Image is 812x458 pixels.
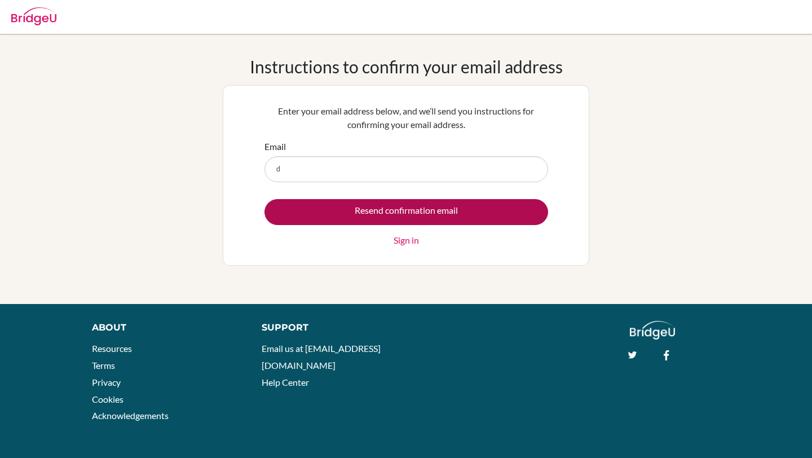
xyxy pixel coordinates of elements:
[262,343,381,371] a: Email us at [EMAIL_ADDRESS][DOMAIN_NAME]
[262,321,395,334] div: Support
[92,410,169,421] a: Acknowledgements
[92,394,123,404] a: Cookies
[264,199,548,225] input: Resend confirmation email
[92,377,121,387] a: Privacy
[250,56,563,77] h1: Instructions to confirm your email address
[92,321,236,334] div: About
[394,234,419,247] a: Sign in
[264,140,286,153] label: Email
[264,104,548,131] p: Enter your email address below, and we’ll send you instructions for confirming your email address.
[92,360,115,371] a: Terms
[92,343,132,354] a: Resources
[11,7,56,25] img: Bridge-U
[262,377,309,387] a: Help Center
[630,321,676,340] img: logo_white@2x-f4f0deed5e89b7ecb1c2cc34c3e3d731f90f0f143d5ea2071677605dd97b5244.png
